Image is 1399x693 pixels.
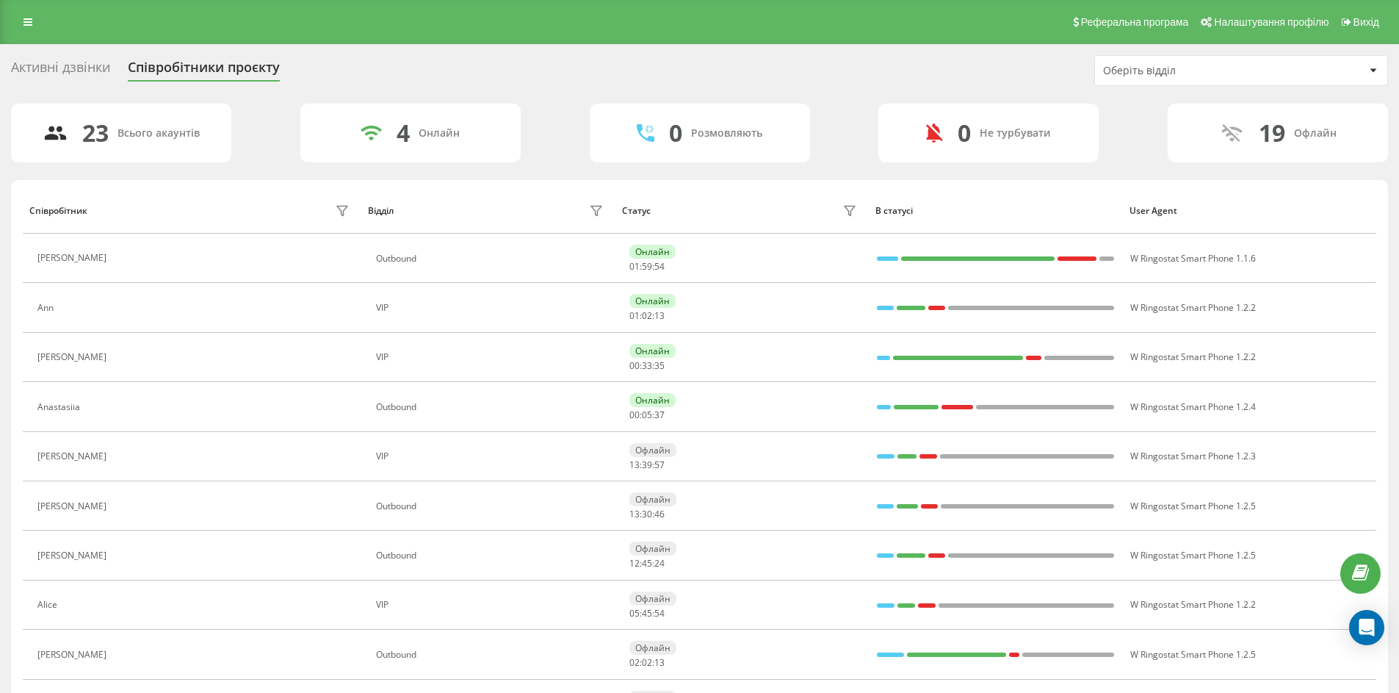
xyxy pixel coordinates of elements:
[629,557,640,570] span: 12
[1129,206,1370,216] div: User Agent
[1130,598,1256,611] span: W Ringostat Smart Phone 1.2.2
[1103,65,1279,77] div: Оберіть відділ
[629,359,640,372] span: 00
[376,303,607,313] div: VIP
[629,361,665,371] div: : :
[629,260,640,273] span: 01
[1130,301,1256,314] span: W Ringostat Smart Phone 1.2.2
[376,501,607,511] div: Оutbound
[376,451,607,462] div: VIP
[629,344,676,358] div: Онлайн
[1130,549,1256,561] span: W Ringostat Smart Phone 1.2.5
[1081,16,1189,28] span: Реферальна програма
[37,501,110,511] div: [PERSON_NAME]
[629,309,640,322] span: 01
[629,607,640,620] span: 05
[629,658,665,668] div: : :
[642,508,652,520] span: 30
[629,608,665,619] div: : :
[642,459,652,471] span: 39
[654,409,665,421] span: 37
[622,206,651,216] div: Статус
[629,245,676,259] div: Онлайн
[37,451,110,462] div: [PERSON_NAME]
[376,650,607,660] div: Оutbound
[419,127,460,140] div: Онлайн
[629,592,676,606] div: Офлайн
[1130,252,1256,265] span: W Ringostat Smart Phone 1.1.6
[654,260,665,273] span: 54
[29,206,87,216] div: Співробітник
[691,127,762,140] div: Розмовляють
[376,600,607,610] div: VIP
[1130,500,1256,512] span: W Ringostat Smart Phone 1.2.5
[629,641,676,655] div: Офлайн
[37,303,57,313] div: Ann
[875,206,1116,216] div: В статусі
[37,253,110,263] div: [PERSON_NAME]
[629,459,640,471] span: 13
[629,460,665,470] div: : :
[128,60,280,82] div: Співробітники проєкту
[629,509,665,520] div: : :
[629,492,676,506] div: Офлайн
[629,559,665,569] div: : :
[37,650,110,660] div: [PERSON_NAME]
[654,309,665,322] span: 13
[1130,450,1256,462] span: W Ringostat Smart Phone 1.2.3
[1349,610,1384,645] div: Open Intercom Messenger
[654,508,665,520] span: 46
[1130,351,1256,363] span: W Ringostat Smart Phone 1.2.2
[654,607,665,620] span: 54
[37,402,84,412] div: Anastasiia
[669,119,682,147] div: 0
[376,254,607,264] div: Оutbound
[1259,119,1285,147] div: 19
[629,443,676,457] div: Офлайн
[654,359,665,372] span: 35
[629,508,640,520] span: 13
[642,409,652,421] span: 05
[642,656,652,669] span: 02
[629,262,665,272] div: : :
[1130,648,1256,661] span: W Ringostat Smart Phone 1.2.5
[11,60,110,82] div: Активні дзвінки
[376,550,607,561] div: Оutbound
[980,127,1051,140] div: Не турбувати
[37,600,61,610] div: Alice
[37,352,110,362] div: [PERSON_NAME]
[642,557,652,570] span: 45
[642,359,652,372] span: 33
[654,459,665,471] span: 57
[1130,401,1256,413] span: W Ringostat Smart Phone 1.2.4
[629,410,665,420] div: : :
[629,311,665,321] div: : :
[642,309,652,322] span: 02
[629,409,640,421] span: 00
[642,607,652,620] span: 45
[82,119,109,147] div: 23
[629,294,676,308] div: Онлайн
[118,127,200,140] div: Всього акаунтів
[397,119,410,147] div: 4
[368,206,394,216] div: Відділ
[376,402,607,412] div: Оutbound
[642,260,652,273] span: 59
[654,656,665,669] span: 13
[629,656,640,669] span: 02
[958,119,971,147] div: 0
[654,557,665,570] span: 24
[37,550,110,561] div: [PERSON_NAME]
[1294,127,1337,140] div: Офлайн
[629,542,676,556] div: Офлайн
[376,352,607,362] div: VIP
[629,393,676,407] div: Онлайн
